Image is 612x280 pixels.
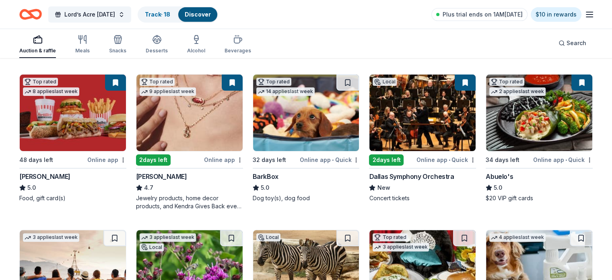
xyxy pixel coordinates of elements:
a: Track· 18 [145,11,170,18]
div: Meals [75,48,90,54]
div: $20 VIP gift cards [486,194,593,202]
a: Image for Kendra ScottTop rated9 applieslast week2days leftOnline app[PERSON_NAME]4.7Jewelry prod... [136,74,243,210]
div: 3 applies last week [140,233,196,242]
div: Top rated [23,78,58,86]
a: Image for Abuelo's Top rated2 applieslast week34 days leftOnline app•QuickAbuelo's5.0$20 VIP gift... [486,74,593,202]
a: Image for BarkBoxTop rated14 applieslast week32 days leftOnline app•QuickBarkBox5.0Dog toy(s), do... [253,74,360,202]
div: 14 applies last week [256,87,315,96]
div: Dog toy(s), dog food [253,194,360,202]
button: Beverages [225,31,251,58]
div: Desserts [146,48,168,54]
span: • [565,157,567,163]
div: BarkBox [253,172,278,181]
div: Top rated [489,78,524,86]
span: • [332,157,334,163]
div: 2 applies last week [489,87,546,96]
div: [PERSON_NAME] [19,172,70,181]
div: Top rated [140,78,175,86]
a: $10 in rewards [531,7,581,22]
div: Top rated [256,78,291,86]
span: Lord’s Acre [DATE] [64,10,115,19]
div: Online app [204,155,243,165]
div: Online app [87,155,126,165]
div: Alcohol [187,48,205,54]
button: Snacks [109,31,126,58]
div: [PERSON_NAME] [136,172,187,181]
div: Local [373,78,397,86]
div: Online app Quick [533,155,593,165]
a: Plus trial ends on 1AM[DATE] [431,8,528,21]
button: Desserts [146,31,168,58]
span: Plus trial ends on 1AM[DATE] [443,10,523,19]
div: Online app Quick [300,155,359,165]
div: 34 days left [486,155,519,165]
button: Auction & raffle [19,31,56,58]
span: New [377,183,390,193]
span: Search [567,38,586,48]
span: 5.0 [27,183,36,193]
div: Local [256,233,280,241]
span: 5.0 [494,183,502,193]
div: Auction & raffle [19,48,56,54]
img: Image for BarkBox [253,75,359,151]
button: Search [552,35,593,51]
div: 2 days left [369,154,404,166]
div: 9 applies last week [140,87,196,96]
button: Meals [75,31,90,58]
div: Beverages [225,48,251,54]
div: Snacks [109,48,126,54]
span: • [449,157,450,163]
div: Top rated [373,233,408,241]
a: Image for Dallas Symphony OrchestraLocal2days leftOnline app•QuickDallas Symphony OrchestraNewCon... [369,74,476,202]
span: 5.0 [261,183,269,193]
div: 2 days left [136,154,171,166]
div: Local [140,243,164,251]
div: Concert tickets [369,194,476,202]
a: Image for Portillo'sTop rated8 applieslast week48 days leftOnline app[PERSON_NAME]5.0Food, gift c... [19,74,126,202]
div: Jewelry products, home decor products, and Kendra Gives Back event in-store or online (or both!) ... [136,194,243,210]
div: 32 days left [253,155,286,165]
div: 8 applies last week [23,87,79,96]
div: 4 applies last week [489,233,546,242]
button: Lord’s Acre [DATE] [48,6,131,23]
div: Online app Quick [416,155,476,165]
div: 3 applies last week [23,233,79,242]
img: Image for Kendra Scott [136,75,243,151]
img: Image for Portillo's [20,75,126,151]
span: 4.7 [144,183,153,193]
div: Abuelo's [486,172,513,181]
div: Dallas Symphony Orchestra [369,172,454,181]
div: Food, gift card(s) [19,194,126,202]
a: Home [19,5,42,24]
div: 3 applies last week [373,243,429,251]
button: Alcohol [187,31,205,58]
button: Track· 18Discover [138,6,218,23]
a: Discover [185,11,211,18]
img: Image for Dallas Symphony Orchestra [369,75,476,151]
img: Image for Abuelo's [486,75,592,151]
div: 48 days left [19,155,53,165]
